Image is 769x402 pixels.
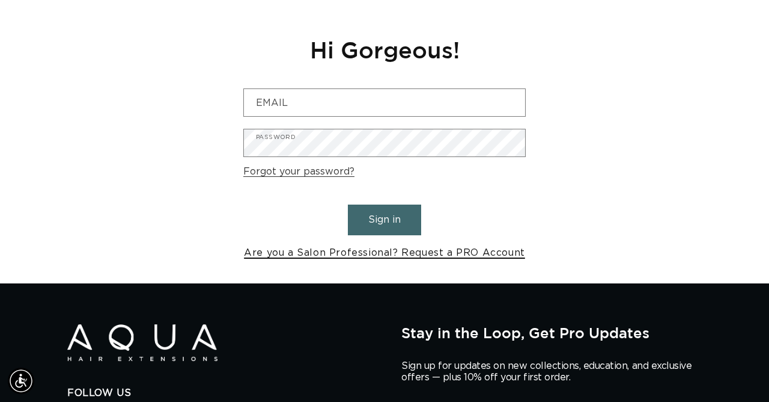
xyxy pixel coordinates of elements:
[244,89,525,116] input: Email
[606,272,769,402] iframe: Chat Widget
[67,324,217,361] img: Aqua Hair Extensions
[243,35,526,64] h1: Hi Gorgeous!
[348,205,421,235] button: Sign in
[67,387,383,400] h2: Follow Us
[243,163,354,181] a: Forgot your password?
[401,324,702,341] h2: Stay in the Loop, Get Pro Updates
[244,244,525,262] a: Are you a Salon Professional? Request a PRO Account
[401,360,702,383] p: Sign up for updates on new collections, education, and exclusive offers — plus 10% off your first...
[8,368,34,394] div: Accessibility Menu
